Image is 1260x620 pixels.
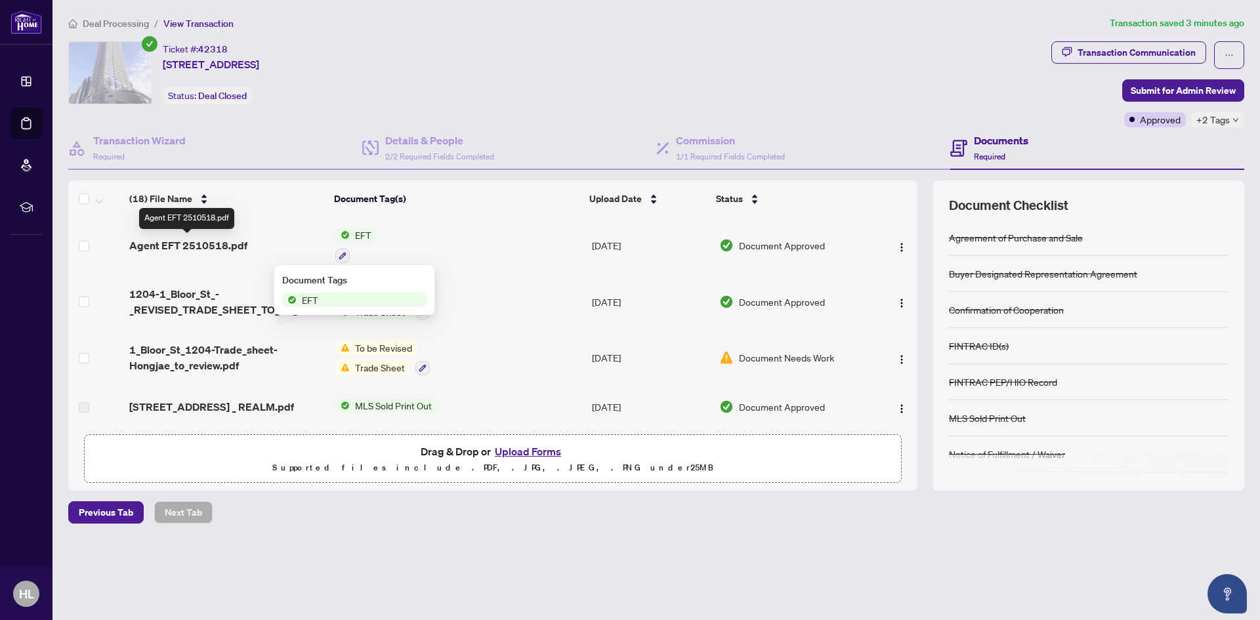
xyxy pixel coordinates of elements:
img: Document Status [719,238,734,253]
span: 1204-1_Bloor_St_-_REVISED_TRADE_SHEET_TO_BE_REVIEWED.pdf [129,286,324,318]
span: Agent EFT 2510518.pdf [129,238,247,253]
button: Submit for Admin Review [1122,79,1244,102]
span: To be Revised [350,341,417,355]
img: Document Status [719,350,734,365]
span: down [1232,117,1239,123]
span: 42318 [198,43,228,55]
th: (18) File Name [124,180,329,217]
h4: Commission [676,133,785,148]
span: Required [93,152,125,161]
img: Logo [896,298,907,308]
span: Drag & Drop or [421,443,565,460]
div: Ticket #: [163,41,228,56]
span: Required [974,152,1005,161]
button: Status IconEFT [335,228,377,263]
span: Document Approved [739,400,825,414]
div: Document Tags [282,273,427,287]
span: Previous Tab [79,502,133,523]
span: Upload Date [589,192,642,206]
img: Logo [896,242,907,253]
span: EFT [297,293,324,307]
img: logo [10,10,42,34]
span: 1_Bloor_St_1204-Trade_sheet-Hongjae_to_review.pdf [129,342,324,373]
h4: Transaction Wizard [93,133,186,148]
div: Notice of Fulfillment / Waiver [949,447,1065,461]
span: 2/2 Required Fields Completed [385,152,494,161]
div: Transaction Communication [1078,42,1196,63]
th: Status [711,180,869,217]
div: MLS Sold Print Out [949,411,1026,425]
div: Agent EFT 2510518.pdf [139,208,234,229]
div: FINTRAC ID(s) [949,339,1009,353]
span: +2 Tags [1196,112,1230,127]
span: MLS Sold Print Out [350,398,437,413]
img: Document Status [719,400,734,414]
h4: Documents [974,133,1028,148]
span: (18) File Name [129,192,192,206]
td: [DATE] [587,217,714,274]
button: Next Tab [154,501,213,524]
td: [DATE] [587,330,714,386]
th: Upload Date [584,180,711,217]
button: Status IconTo be RevisedStatus IconTrade Sheet [335,341,430,376]
td: [DATE] [587,274,714,330]
span: [STREET_ADDRESS] _ REALM.pdf [129,399,294,415]
img: Status Icon [335,398,350,413]
th: Document Tag(s) [329,180,585,217]
span: Document Approved [739,295,825,309]
h4: Details & People [385,133,494,148]
button: Logo [891,396,912,417]
button: Previous Tab [68,501,144,524]
span: [STREET_ADDRESS] [163,56,259,72]
span: Document Approved [739,238,825,253]
button: Logo [891,347,912,368]
div: Status: [163,87,252,104]
img: Logo [896,354,907,365]
span: EFT [350,228,377,242]
span: Deal Processing [83,18,149,30]
img: Document Status [719,295,734,309]
span: View Transaction [163,18,234,30]
span: Drag & Drop orUpload FormsSupported files include .PDF, .JPG, .JPEG, .PNG under25MB [85,435,901,484]
span: Document Checklist [949,196,1068,215]
img: Status Icon [282,293,297,307]
span: Approved [1140,112,1181,127]
div: FINTRAC PEP/HIO Record [949,375,1057,389]
span: Status [716,192,743,206]
button: Logo [891,291,912,312]
button: Transaction Communication [1051,41,1206,64]
li: / [154,16,158,31]
img: Status Icon [335,228,350,242]
div: Confirmation of Cooperation [949,302,1064,317]
span: Trade Sheet [350,360,410,375]
span: Deal Closed [198,90,247,102]
button: Upload Forms [491,443,565,460]
article: Transaction saved 3 minutes ago [1110,16,1244,31]
span: check-circle [142,36,157,52]
button: Open asap [1207,574,1247,613]
span: HL [19,585,34,603]
img: Status Icon [335,341,350,355]
span: 1/1 Required Fields Completed [676,152,785,161]
img: IMG-C12171494_1.jpg [69,42,152,104]
p: Supported files include .PDF, .JPG, .JPEG, .PNG under 25 MB [93,460,893,476]
div: Agreement of Purchase and Sale [949,230,1083,245]
img: Logo [896,403,907,414]
img: Status Icon [335,360,350,375]
span: ellipsis [1225,51,1234,60]
span: Submit for Admin Review [1131,80,1236,101]
button: Logo [891,235,912,256]
span: Document Needs Work [739,350,834,365]
td: [DATE] [587,386,714,428]
button: Status IconMLS Sold Print Out [335,398,437,413]
div: Buyer Designated Representation Agreement [949,266,1137,281]
span: home [68,19,77,28]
